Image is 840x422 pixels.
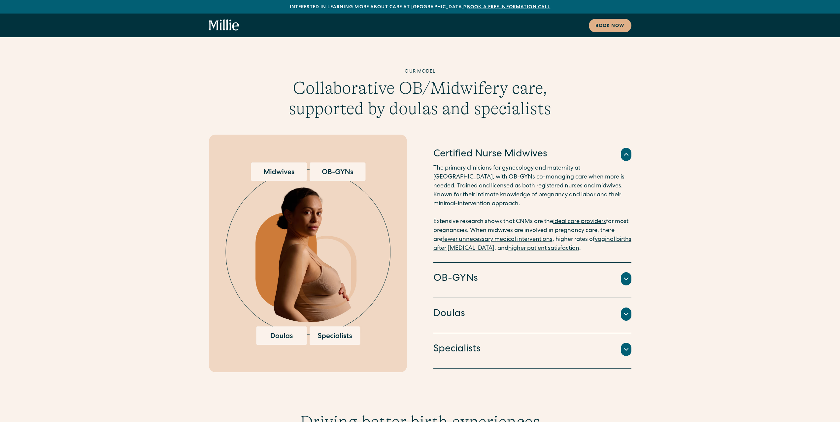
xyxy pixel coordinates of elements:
[433,147,547,161] h4: Certified Nurse Midwives
[287,78,553,119] h3: Collaborative OB/Midwifery care, supported by doulas and specialists
[595,23,625,30] div: Book now
[433,307,465,321] h4: Doulas
[225,162,390,344] img: Pregnant woman surrounded by options for maternity care providers, including midwives, OB-GYNs, d...
[287,68,553,75] div: Our model
[433,342,481,356] h4: Specialists
[442,237,553,243] a: fewer unnecessary medical interventions
[433,272,478,286] h4: OB-GYNs
[433,164,631,253] p: The primary clinicians for gynecology and maternity at [GEOGRAPHIC_DATA], with OB-GYNs co-managin...
[508,245,579,251] a: higher patient satisfaction
[589,19,631,32] a: Book now
[209,19,239,31] a: home
[467,5,550,10] a: Book a free information call
[553,219,606,225] a: ideal care providers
